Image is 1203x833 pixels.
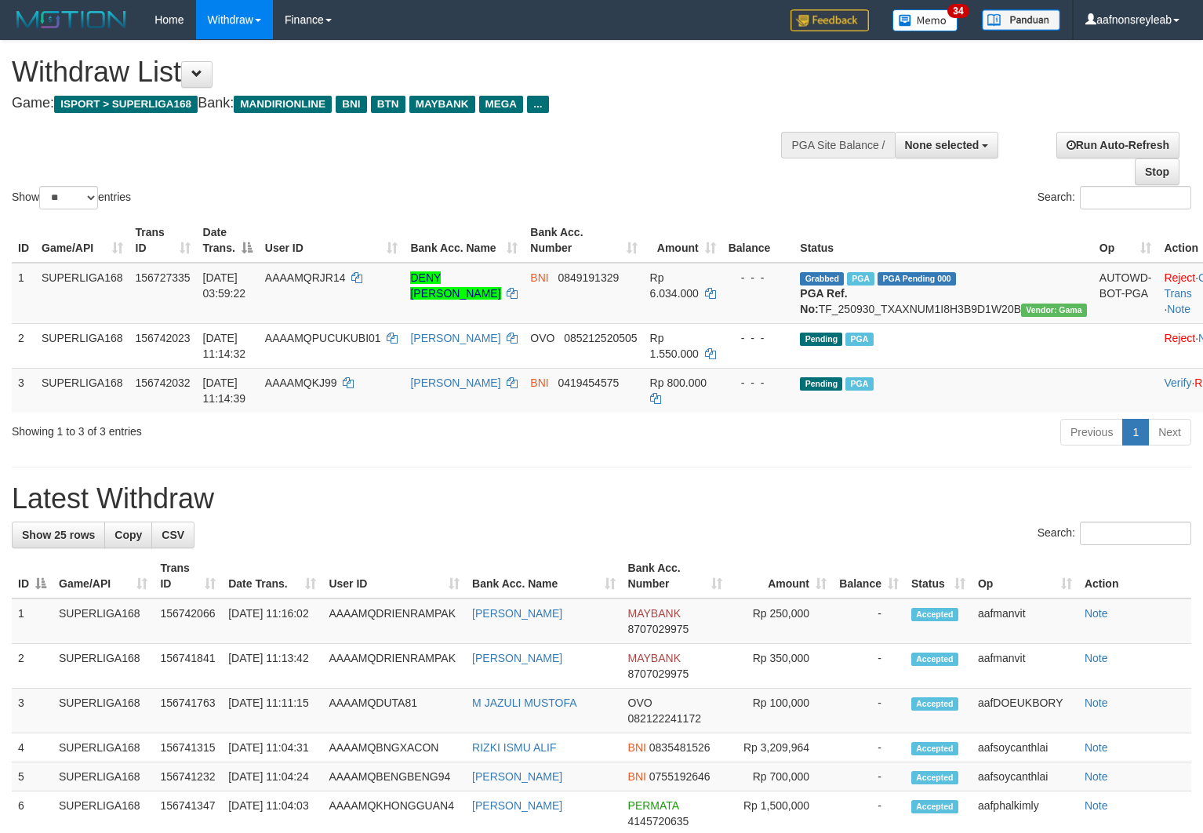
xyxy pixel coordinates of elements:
span: Pending [800,333,842,346]
a: Note [1085,770,1108,783]
td: SUPERLIGA168 [35,323,129,368]
th: Action [1078,554,1191,598]
td: Rp 250,000 [729,598,833,644]
td: 1 [12,598,53,644]
a: Note [1167,303,1190,315]
span: ... [527,96,548,113]
span: BTN [371,96,405,113]
td: SUPERLIGA168 [35,368,129,413]
td: Rp 350,000 [729,644,833,689]
span: AAAAMQRJR14 [265,271,346,284]
td: - [833,598,905,644]
span: ISPORT > SUPERLIGA168 [54,96,198,113]
span: Copy 082122241172 to clipboard [628,712,701,725]
td: - [833,689,905,733]
span: 34 [947,4,969,18]
td: AAAAMQBENGBENG94 [322,762,466,791]
select: Showentries [39,186,98,209]
td: aafmanvit [972,644,1078,689]
a: Note [1085,799,1108,812]
td: [DATE] 11:04:31 [222,733,322,762]
span: Copy 8707029975 to clipboard [628,667,689,680]
td: SUPERLIGA168 [35,263,129,324]
th: ID: activate to sort column descending [12,554,53,598]
a: Note [1085,697,1108,709]
button: None selected [895,132,999,158]
th: Op: activate to sort column ascending [1093,218,1158,263]
input: Search: [1080,186,1191,209]
span: Accepted [911,771,958,784]
td: TF_250930_TXAXNUM1I8H3B9D1W20B [794,263,1092,324]
span: Copy 8707029975 to clipboard [628,623,689,635]
span: Marked by aafnonsreyleab [847,272,874,286]
span: Rp 6.034.000 [650,271,699,300]
span: PERMATA [628,799,679,812]
td: AAAAMQDRIENRAMPAK [322,644,466,689]
span: Copy 085212520505 to clipboard [564,332,637,344]
th: Bank Acc. Name: activate to sort column ascending [404,218,524,263]
th: Amount: activate to sort column ascending [644,218,722,263]
td: - [833,644,905,689]
td: 3 [12,368,35,413]
a: Note [1085,607,1108,620]
span: Copy 0835481526 to clipboard [649,741,711,754]
span: Grabbed [800,272,844,286]
td: [DATE] 11:16:02 [222,598,322,644]
a: [PERSON_NAME] [472,607,562,620]
a: DENY [PERSON_NAME] [410,271,500,300]
td: 156741232 [154,762,222,791]
a: [PERSON_NAME] [410,376,500,389]
span: MAYBANK [628,607,681,620]
td: 2 [12,644,53,689]
a: [PERSON_NAME] [410,332,500,344]
span: OVO [628,697,652,709]
td: 2 [12,323,35,368]
span: BNI [530,376,548,389]
td: 4 [12,733,53,762]
span: Copy 0849191329 to clipboard [558,271,619,284]
div: - - - [729,330,788,346]
span: AAAAMQKJ99 [265,376,337,389]
input: Search: [1080,522,1191,545]
div: - - - [729,375,788,391]
span: BNI [628,770,646,783]
td: AAAAMQDUTA81 [322,689,466,733]
span: MAYBANK [409,96,475,113]
th: Bank Acc. Number: activate to sort column ascending [524,218,643,263]
a: Stop [1135,158,1179,185]
span: Accepted [911,608,958,621]
a: 1 [1122,419,1149,446]
span: MANDIRIONLINE [234,96,332,113]
th: Status: activate to sort column ascending [905,554,972,598]
td: aafsoycanthlai [972,733,1078,762]
th: User ID: activate to sort column ascending [322,554,466,598]
td: 1 [12,263,35,324]
td: SUPERLIGA168 [53,762,154,791]
a: [PERSON_NAME] [472,799,562,812]
img: MOTION_logo.png [12,8,131,31]
div: - - - [729,270,788,286]
td: SUPERLIGA168 [53,644,154,689]
a: RIZKI ISMU ALIF [472,741,556,754]
td: 156742066 [154,598,222,644]
h1: Withdraw List [12,56,787,88]
span: Marked by aafsoumeymey [845,333,873,346]
span: Accepted [911,653,958,666]
th: Date Trans.: activate to sort column descending [197,218,259,263]
span: Copy 4145720635 to clipboard [628,815,689,828]
span: Show 25 rows [22,529,95,541]
img: panduan.png [982,9,1060,31]
span: PGA Pending [878,272,956,286]
th: ID [12,218,35,263]
span: Accepted [911,800,958,813]
a: CSV [151,522,194,548]
td: [DATE] 11:13:42 [222,644,322,689]
td: SUPERLIGA168 [53,598,154,644]
h1: Latest Withdraw [12,483,1191,515]
th: Balance [722,218,794,263]
td: [DATE] 11:04:24 [222,762,322,791]
label: Show entries [12,186,131,209]
span: [DATE] 11:14:39 [203,376,246,405]
span: AAAAMQPUCUKUBI01 [265,332,381,344]
span: Pending [800,377,842,391]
